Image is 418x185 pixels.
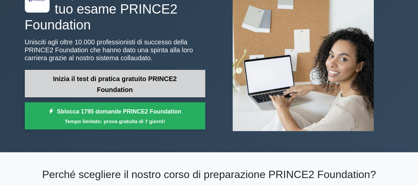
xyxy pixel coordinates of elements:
font: Sblocca 1795 domande PRINCE2 Foundation [57,108,181,115]
font: Perché scegliere il nostro corso di preparazione PRINCE2 Foundation? [42,168,376,180]
a: Inizia il test di pratica gratuito PRINCE2 Foundation [25,70,205,97]
font: Tempo limitato: prova gratuita di 7 giorni! [65,118,165,124]
a: Sblocca 1795 domande PRINCE2 FoundationTempo limitato: prova gratuita di 7 giorni! [25,102,205,129]
font: Inizia il test di pratica gratuito PRINCE2 Foundation [53,75,177,93]
font: Unisciti agli oltre 10.000 professionisti di successo della PRINCE2 Foundation che hanno dato una... [25,38,193,62]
